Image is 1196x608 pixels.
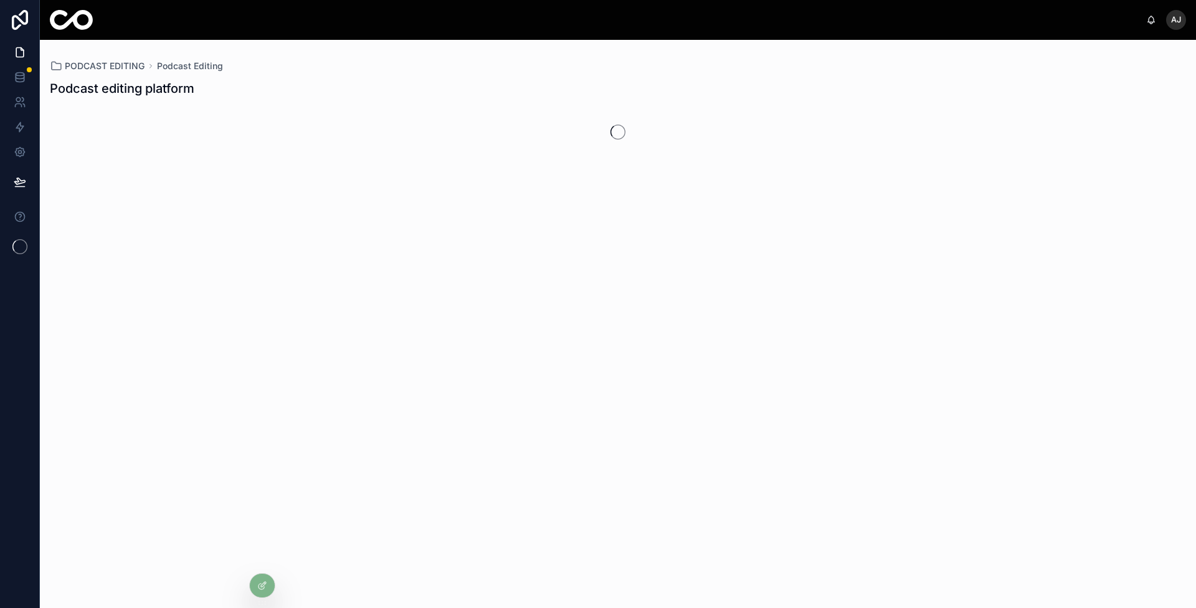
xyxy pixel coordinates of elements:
span: AJ [1171,15,1181,25]
a: Podcast Editing [157,60,223,72]
h1: Podcast editing platform [50,80,194,97]
div: scrollable content [103,17,1146,22]
span: PODCAST EDITING [65,60,145,72]
a: PODCAST EDITING [50,60,145,72]
img: App logo [50,10,93,30]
